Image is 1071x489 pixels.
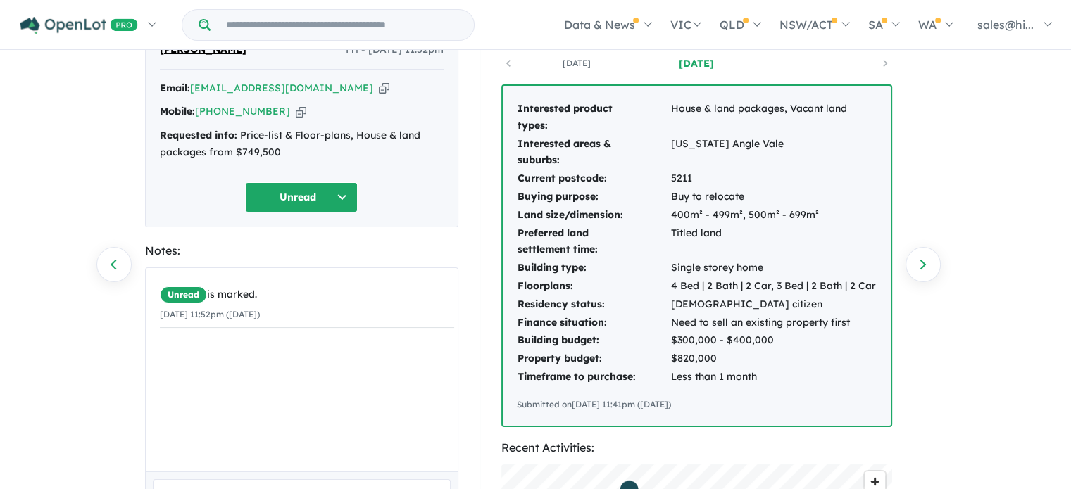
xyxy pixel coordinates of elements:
[517,314,670,332] td: Finance situation:
[670,296,877,314] td: [DEMOGRAPHIC_DATA] citizen
[245,182,358,212] button: Unread
[517,224,670,260] td: Preferred land settlement time:
[517,206,670,224] td: Land size/dimension:
[670,188,877,206] td: Buy to relocate
[195,105,290,118] a: [PHONE_NUMBER]
[213,10,471,40] input: Try estate name, suburb, builder or developer
[517,368,670,386] td: Timeframe to purchase:
[160,127,444,161] div: Price-list & Floor-plans, House & land packages from $749,500
[637,56,756,70] a: [DATE]
[160,105,195,118] strong: Mobile:
[517,135,670,170] td: Interested areas & suburbs:
[517,331,670,350] td: Building budget:
[670,331,877,350] td: $300,000 - $400,000
[517,100,670,135] td: Interested product types:
[190,82,373,94] a: [EMAIL_ADDRESS][DOMAIN_NAME]
[160,82,190,94] strong: Email:
[670,224,877,260] td: Titled land
[296,104,306,119] button: Copy
[379,81,389,96] button: Copy
[517,350,670,368] td: Property budget:
[160,286,454,303] div: is marked.
[501,438,892,457] div: Recent Activities:
[145,241,458,260] div: Notes:
[517,56,637,70] a: [DATE]
[517,170,670,188] td: Current postcode:
[670,206,877,224] td: 400m² - 499m², 500m² - 699m²
[20,17,138,34] img: Openlot PRO Logo White
[160,129,237,141] strong: Requested info:
[977,18,1034,32] span: sales@hi...
[670,259,877,277] td: Single storey home
[160,309,260,319] small: [DATE] 11:52pm ([DATE])
[670,135,877,170] td: [US_STATE] Angle Vale
[670,277,877,296] td: 4 Bed | 2 Bath | 2 Car, 3 Bed | 2 Bath | 2 Car
[517,398,877,412] div: Submitted on [DATE] 11:41pm ([DATE])
[670,170,877,188] td: 5211
[670,100,877,135] td: House & land packages, Vacant land
[517,259,670,277] td: Building type:
[160,286,207,303] span: Unread
[670,350,877,368] td: $820,000
[517,277,670,296] td: Floorplans:
[517,188,670,206] td: Buying purpose:
[670,368,877,386] td: Less than 1 month
[670,314,877,332] td: Need to sell an existing property first
[517,296,670,314] td: Residency status:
